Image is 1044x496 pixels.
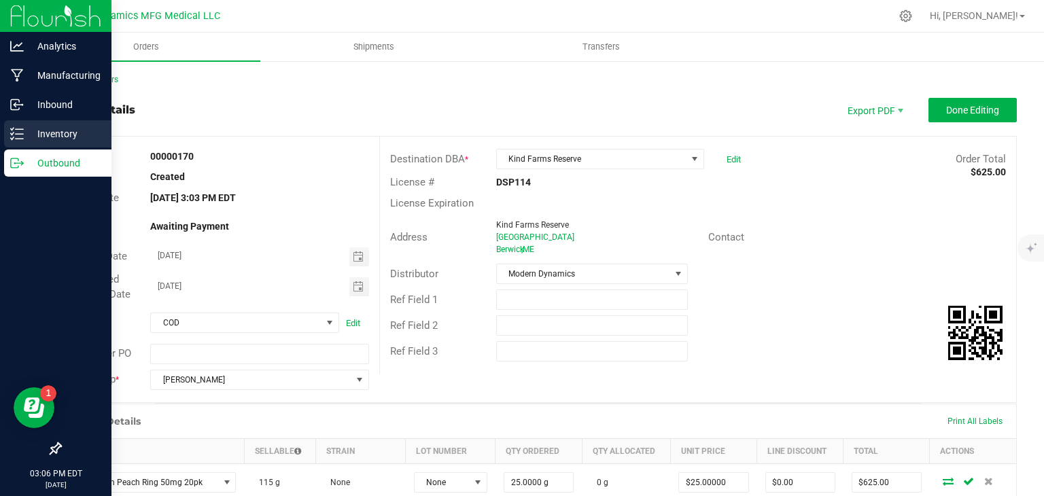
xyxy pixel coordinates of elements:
[33,33,260,61] a: Orders
[150,171,185,182] strong: Created
[349,277,369,296] span: Toggle calendar
[390,345,438,357] span: Ref Field 3
[24,67,105,84] p: Manufacturing
[6,480,105,490] p: [DATE]
[150,151,194,162] strong: 00000170
[946,105,999,116] span: Done Editing
[958,477,979,485] span: Save Order Detail
[504,473,573,492] input: 0
[150,192,236,203] strong: [DATE] 3:03 PM EDT
[315,438,405,463] th: Strain
[10,98,24,111] inline-svg: Inbound
[897,10,914,22] div: Manage settings
[24,96,105,113] p: Inbound
[10,127,24,141] inline-svg: Inventory
[390,231,428,243] span: Address
[61,438,245,463] th: Item
[390,294,438,306] span: Ref Field 1
[833,98,915,122] li: Export PDF
[69,472,237,493] span: NO DATA FOUND
[390,153,465,165] span: Destination DBA
[947,417,1003,426] span: Print All Labels
[70,473,219,492] span: Vacation Peach Ring 50mg 20pk
[24,155,105,171] p: Outbound
[948,306,1003,360] img: Scan me!
[390,176,434,188] span: License #
[497,149,686,169] span: Kind Farms Reserve
[346,318,360,328] a: Edit
[40,385,56,402] iframe: Resource center unread badge
[766,473,835,492] input: 0
[708,231,744,243] span: Contact
[670,438,756,463] th: Unit Price
[151,313,321,332] span: COD
[10,69,24,82] inline-svg: Manufacturing
[497,264,670,283] span: Modern Dynamics
[727,154,741,164] a: Edit
[852,473,921,492] input: 0
[151,370,351,389] span: [PERSON_NAME]
[24,38,105,54] p: Analytics
[244,438,315,463] th: Sellable
[757,438,843,463] th: Line Discount
[24,126,105,142] p: Inventory
[349,247,369,266] span: Toggle calendar
[150,221,229,232] strong: Awaiting Payment
[956,153,1006,165] span: Order Total
[523,245,534,254] span: ME
[971,166,1006,177] strong: $625.00
[843,438,930,463] th: Total
[496,177,531,188] strong: DSP114
[324,478,350,487] span: None
[948,306,1003,360] qrcode: 00000170
[415,473,470,492] span: None
[590,478,608,487] span: 0 g
[564,41,638,53] span: Transfers
[930,10,1018,21] span: Hi, [PERSON_NAME]!
[58,10,220,22] span: Modern Dynamics MFG Medical LLC
[928,98,1017,122] button: Done Editing
[6,467,105,480] p: 03:06 PM EDT
[488,33,716,61] a: Transfers
[406,438,495,463] th: Lot Number
[679,473,748,492] input: 0
[979,477,999,485] span: Delete Order Detail
[930,438,1016,463] th: Actions
[260,33,488,61] a: Shipments
[252,478,280,487] span: 115 g
[115,41,177,53] span: Orders
[582,438,670,463] th: Qty Allocated
[521,245,523,254] span: ,
[495,438,582,463] th: Qty Ordered
[14,387,54,428] iframe: Resource center
[496,232,574,242] span: [GEOGRAPHIC_DATA]
[496,220,569,230] span: Kind Farms Reserve
[390,197,474,209] span: License Expiration
[390,268,438,280] span: Distributor
[335,41,413,53] span: Shipments
[390,319,438,332] span: Ref Field 2
[10,39,24,53] inline-svg: Analytics
[10,156,24,170] inline-svg: Outbound
[496,245,524,254] span: Berwick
